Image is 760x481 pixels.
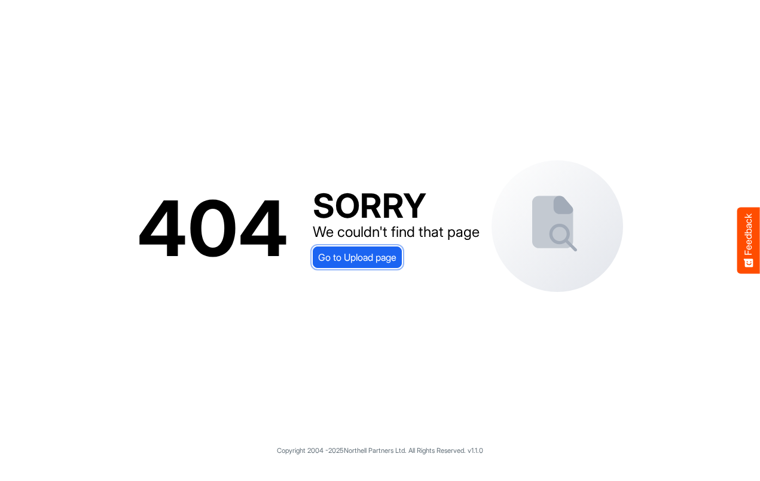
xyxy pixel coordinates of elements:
[12,445,748,456] p: Copyright 2004 - 2025 Northell Partners Ltd. All Rights Reserved. v 1.1.0
[318,249,396,265] span: Go to Upload page
[313,223,480,242] div: We couldn't find that page
[313,246,402,268] a: Go to Upload page
[737,208,760,274] button: Feedback
[313,189,480,223] div: SORRY
[137,194,289,263] div: 404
